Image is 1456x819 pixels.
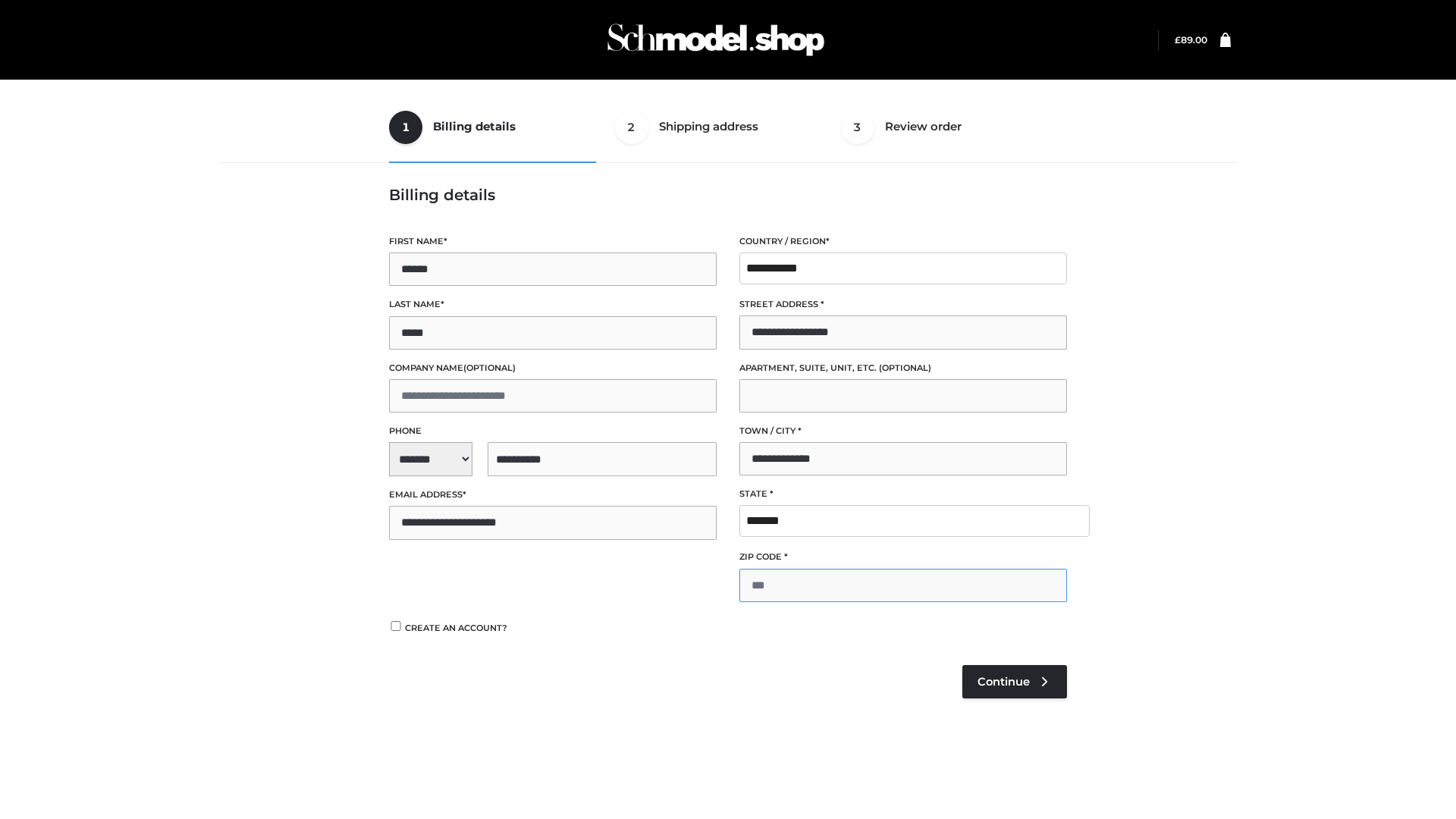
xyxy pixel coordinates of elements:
img: Schmodel Admin 964 [602,10,830,70]
span: (optional) [879,362,931,373]
label: Apartment, suite, unit, etc. [739,361,1067,375]
a: £89.00 [1175,34,1207,45]
label: Last name [389,297,717,312]
label: First name [389,234,717,249]
label: Country / Region [739,234,1067,249]
label: Company name [389,361,717,375]
span: £ [1175,34,1181,45]
h3: Billing details [389,186,1067,204]
label: State [739,487,1067,501]
span: Continue [977,675,1030,689]
label: Phone [389,424,717,438]
label: Email address [389,488,717,502]
span: Create an account? [405,623,507,633]
a: Continue [962,665,1067,698]
span: (optional) [463,362,516,373]
label: Street address [739,297,1067,312]
label: ZIP Code [739,550,1067,564]
input: Create an account? [389,621,403,631]
label: Town / City [739,424,1067,438]
bdi: 89.00 [1175,34,1207,45]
